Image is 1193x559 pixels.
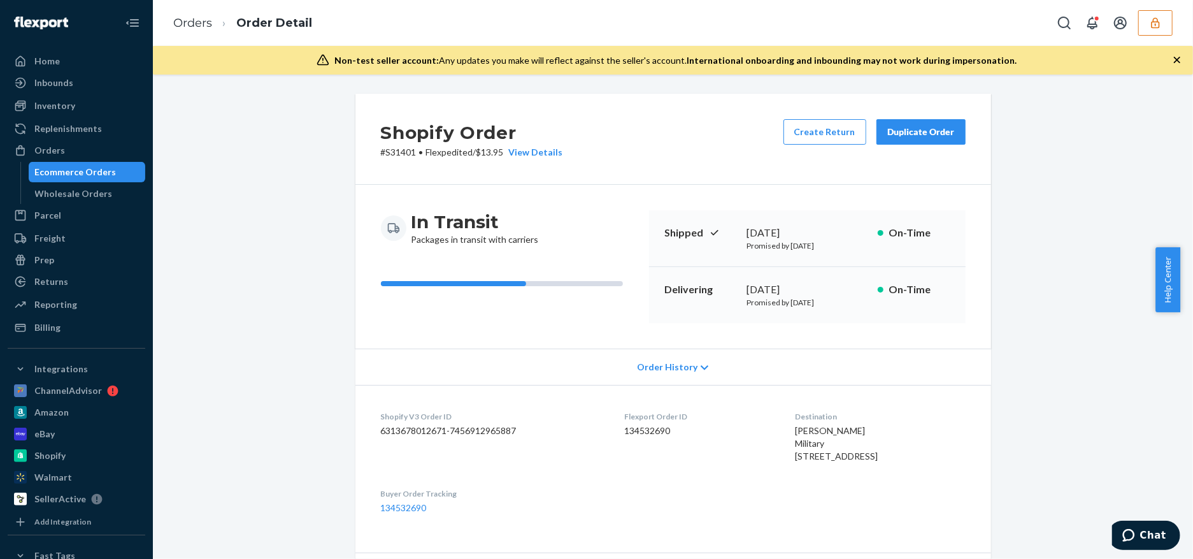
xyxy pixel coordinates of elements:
[35,187,113,200] div: Wholesale Orders
[163,4,322,42] ol: breadcrumbs
[381,411,604,422] dt: Shopify V3 Order ID
[34,99,75,112] div: Inventory
[34,144,65,157] div: Orders
[8,359,145,379] button: Integrations
[411,210,539,246] div: Packages in transit with carriers
[34,449,66,462] div: Shopify
[1112,521,1180,553] iframe: Opens a widget where you can chat to one of our agents
[34,275,68,288] div: Returns
[747,240,868,251] p: Promised by [DATE]
[334,54,1017,67] div: Any updates you make will reflect against the seller's account.
[34,55,60,68] div: Home
[8,317,145,338] a: Billing
[687,55,1017,66] span: International onboarding and inbounding may not work during impersonation.
[381,146,563,159] p: # S31401 / $13.95
[8,294,145,315] a: Reporting
[173,16,212,30] a: Orders
[381,488,604,499] dt: Buyer Order Tracking
[1108,10,1133,36] button: Open account menu
[236,16,312,30] a: Order Detail
[381,502,427,513] a: 134532690
[8,119,145,139] a: Replenishments
[795,411,965,422] dt: Destination
[34,384,102,397] div: ChannelAdvisor
[34,428,55,440] div: eBay
[8,272,145,292] a: Returns
[624,411,775,422] dt: Flexport Order ID
[334,55,439,66] span: Non-test seller account:
[1155,247,1180,312] button: Help Center
[1052,10,1077,36] button: Open Search Box
[8,402,145,423] a: Amazon
[34,406,69,419] div: Amazon
[8,381,145,401] a: ChannelAdvisor
[783,119,866,145] button: Create Return
[664,226,737,240] p: Shipped
[34,298,77,311] div: Reporting
[419,147,424,157] span: •
[876,119,966,145] button: Duplicate Order
[889,226,950,240] p: On-Time
[887,126,955,138] div: Duplicate Order
[8,446,145,466] a: Shopify
[34,321,61,334] div: Billing
[34,254,54,266] div: Prep
[8,205,145,226] a: Parcel
[8,51,145,71] a: Home
[34,209,61,222] div: Parcel
[624,425,775,437] dd: 134532690
[8,467,145,488] a: Walmart
[8,250,145,270] a: Prep
[8,424,145,444] a: eBay
[34,76,73,89] div: Inbounds
[34,232,66,245] div: Freight
[411,210,539,233] h3: In Transit
[34,122,102,135] div: Replenishments
[120,10,145,36] button: Close Navigation
[8,73,145,93] a: Inbounds
[29,184,146,204] a: Wholesale Orders
[14,17,68,29] img: Flexport logo
[8,514,145,530] a: Add Integration
[34,516,91,527] div: Add Integration
[1080,10,1105,36] button: Open notifications
[34,471,72,484] div: Walmart
[381,425,604,437] dd: 6313678012671-7456912965887
[889,282,950,297] p: On-Time
[35,166,117,178] div: Ecommerce Orders
[747,297,868,308] p: Promised by [DATE]
[34,493,86,505] div: SellerActive
[8,489,145,509] a: SellerActive
[29,162,146,182] a: Ecommerce Orders
[34,363,88,375] div: Integrations
[426,147,473,157] span: Flexpedited
[664,282,737,297] p: Delivering
[747,282,868,297] div: [DATE]
[747,226,868,240] div: [DATE]
[637,361,697,374] span: Order History
[381,119,563,146] h2: Shopify Order
[795,425,878,461] span: [PERSON_NAME] Military [STREET_ADDRESS]
[8,140,145,161] a: Orders
[8,228,145,249] a: Freight
[8,96,145,116] a: Inventory
[504,146,563,159] button: View Details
